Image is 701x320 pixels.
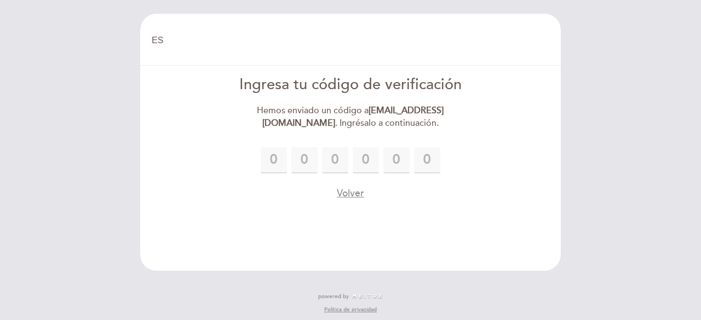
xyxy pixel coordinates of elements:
[225,104,476,130] div: Hemos enviado un código a . Ingrésalo a continuación.
[318,293,349,300] span: powered by
[261,147,287,173] input: 0
[291,147,318,173] input: 0
[324,306,377,313] a: Política de privacidad
[262,105,444,129] strong: [EMAIL_ADDRESS][DOMAIN_NAME]
[353,147,379,173] input: 0
[322,147,348,173] input: 0
[337,187,364,200] button: Volver
[318,293,383,300] a: powered by
[225,74,476,96] div: Ingresa tu código de verificación
[352,294,383,299] img: MEITRE
[383,147,410,173] input: 0
[414,147,440,173] input: 0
